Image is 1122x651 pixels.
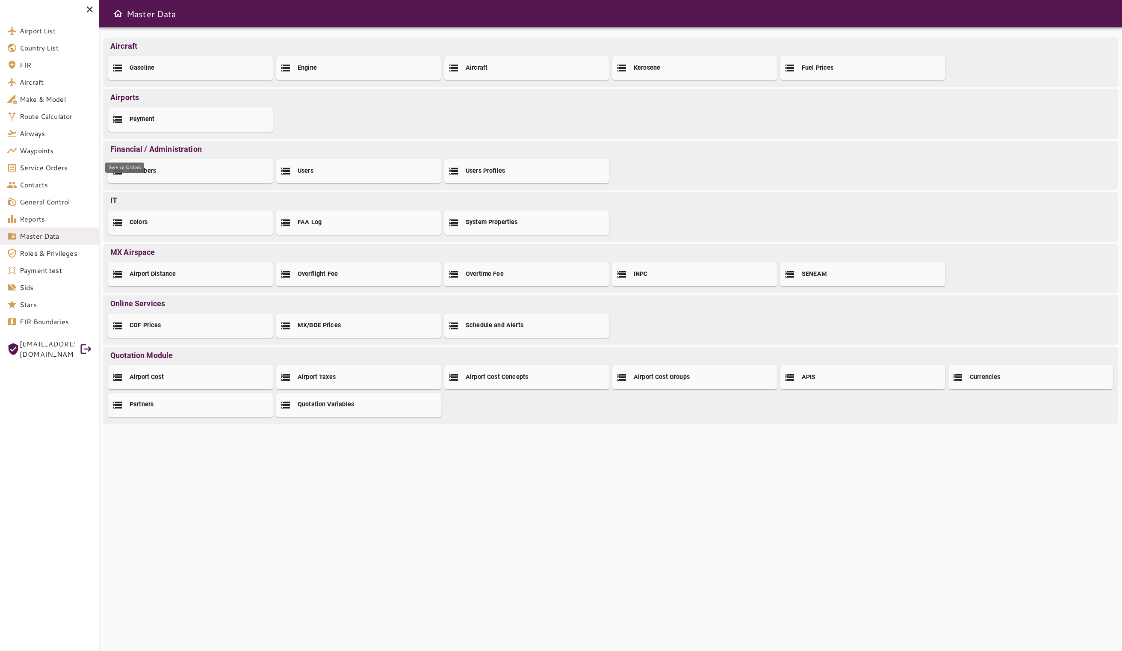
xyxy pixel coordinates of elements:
span: FIR [20,60,92,70]
span: Stars [20,299,92,310]
h2: FAA Log [298,218,322,227]
h2: Users [298,167,313,176]
h2: Airport Cost Groups [634,373,690,382]
h2: Partners [130,400,154,409]
span: Aircraft [20,77,92,87]
p: MX Airspace [106,246,1115,258]
h2: Airport Cost Concepts [466,373,528,382]
h2: COF Prices [130,321,161,330]
h2: Quotation Variables [298,400,354,409]
h2: Airport Cost [130,373,164,382]
h2: Overtime Fee [466,270,504,279]
span: Roles & Privileges [20,248,92,258]
h2: Airport Taxes [298,373,336,382]
span: Make & Model [20,94,92,104]
p: Online Services [106,298,1115,309]
p: Quotation Module [106,349,1115,361]
h2: Users Profiles [466,167,505,176]
span: Payment test [20,265,92,275]
h2: Aircraft [466,64,487,73]
h2: Engine [298,64,317,73]
p: IT [106,195,1115,206]
h2: Gasoline [130,64,154,73]
h2: Currencies [970,373,1001,382]
span: General Control [20,197,92,207]
h2: Payment [130,115,154,124]
div: Service Orders [105,163,144,173]
span: Route Calculator [20,111,92,121]
h2: System Properties [466,218,518,227]
button: Open drawer [109,5,127,22]
h6: Master Data [127,7,176,21]
span: Sids [20,282,92,293]
h2: SENEAM [802,270,827,279]
span: Service Orders [20,163,92,173]
h2: INPC [634,270,648,279]
span: Waypoints [20,145,92,156]
p: Aircraft [106,40,1115,52]
span: Master Data [20,231,92,241]
p: Financial / Administration [106,143,1115,155]
h2: Kerosene [634,64,660,73]
span: Airport List [20,26,92,36]
h2: Airport Distance [130,270,176,279]
h2: Overflight Fee [298,270,338,279]
span: Airways [20,128,92,139]
span: Country List [20,43,92,53]
span: [EMAIL_ADDRESS][DOMAIN_NAME] [20,339,75,359]
h2: APIS [802,373,816,382]
h2: Colors [130,218,148,227]
h2: Schedule and Alerts [466,321,523,330]
h2: MX/BOE Prices [298,321,341,330]
span: Contacts [20,180,92,190]
h2: Fuel Prices [802,64,834,73]
p: Airports [106,92,1115,103]
span: FIR Boundaries [20,317,92,327]
span: Reports [20,214,92,224]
